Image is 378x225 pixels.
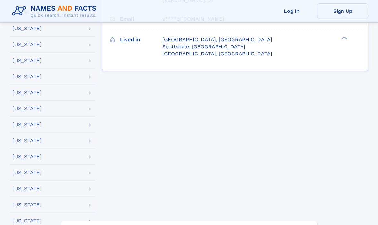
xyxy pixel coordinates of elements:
[12,154,42,159] div: [US_STATE]
[12,170,42,175] div: [US_STATE]
[12,26,42,31] div: [US_STATE]
[12,138,42,143] div: [US_STATE]
[12,122,42,127] div: [US_STATE]
[12,74,42,79] div: [US_STATE]
[162,37,272,43] span: [GEOGRAPHIC_DATA], [GEOGRAPHIC_DATA]
[12,42,42,47] div: [US_STATE]
[10,3,102,20] img: Logo Names and Facts
[12,186,42,191] div: [US_STATE]
[12,202,42,207] div: [US_STATE]
[12,58,42,63] div: [US_STATE]
[340,36,348,40] div: ❯
[12,90,42,95] div: [US_STATE]
[162,44,245,50] span: Scottsdale, [GEOGRAPHIC_DATA]
[12,218,42,223] div: [US_STATE]
[317,3,368,19] a: Sign Up
[120,34,162,45] h3: Lived in
[162,51,272,57] span: [GEOGRAPHIC_DATA], [GEOGRAPHIC_DATA]
[266,3,317,19] a: Log In
[12,106,42,111] div: [US_STATE]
